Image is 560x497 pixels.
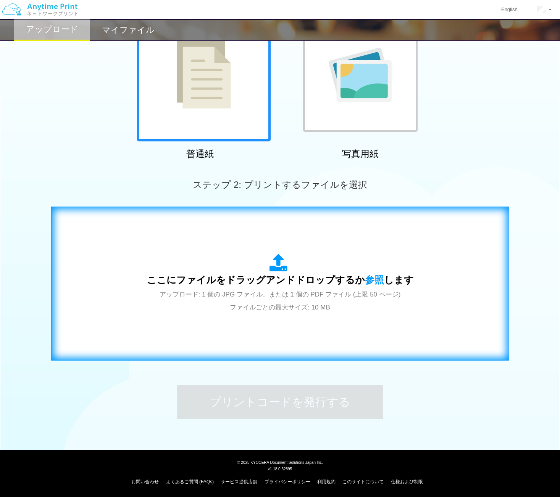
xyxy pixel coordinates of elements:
[237,460,323,465] span: © 2025 KYOCERA Document Solutions Japan Inc.
[102,26,155,35] h2: マイファイル
[265,479,310,484] a: プライバシーポリシー
[26,25,78,34] h2: アップロード
[166,479,214,484] a: よくあるご質問 (FAQs)
[268,467,292,471] span: v1.18.0.32895
[317,479,336,484] a: 利用規約
[147,274,414,285] span: ここにファイルをドラッグアンドドロップするか します
[193,180,367,190] span: ステップ 2: プリントするファイルを選択
[133,149,267,159] h2: 普通紙
[221,479,257,484] a: サービス提供店舗
[294,149,427,159] h2: 写真用紙
[177,385,383,419] button: プリントコードを発行する
[342,479,384,484] a: このサイトについて
[131,479,159,484] a: お問い合わせ
[329,48,392,102] img: photo-paper.png
[177,41,231,109] img: plain-paper.png
[160,291,401,311] span: アップロード: 1 個の JPG ファイル、または 1 個の PDF ファイル (上限 50 ページ) ファイルごとの最大サイズ: 10 MB
[391,479,423,484] a: 仕様および制限
[365,274,384,285] span: 参照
